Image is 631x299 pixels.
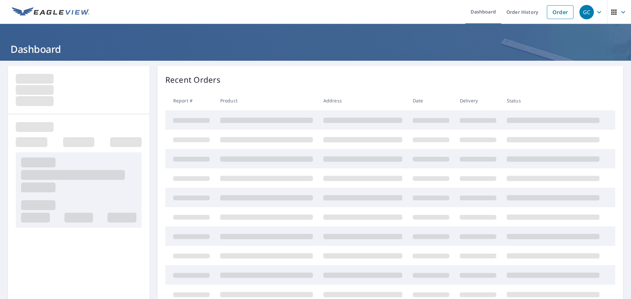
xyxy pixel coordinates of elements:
[579,5,594,19] div: GC
[165,91,215,110] th: Report #
[8,42,623,56] h1: Dashboard
[12,7,89,17] img: EV Logo
[455,91,502,110] th: Delivery
[502,91,605,110] th: Status
[408,91,455,110] th: Date
[547,5,573,19] a: Order
[215,91,318,110] th: Product
[165,74,221,86] p: Recent Orders
[318,91,408,110] th: Address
